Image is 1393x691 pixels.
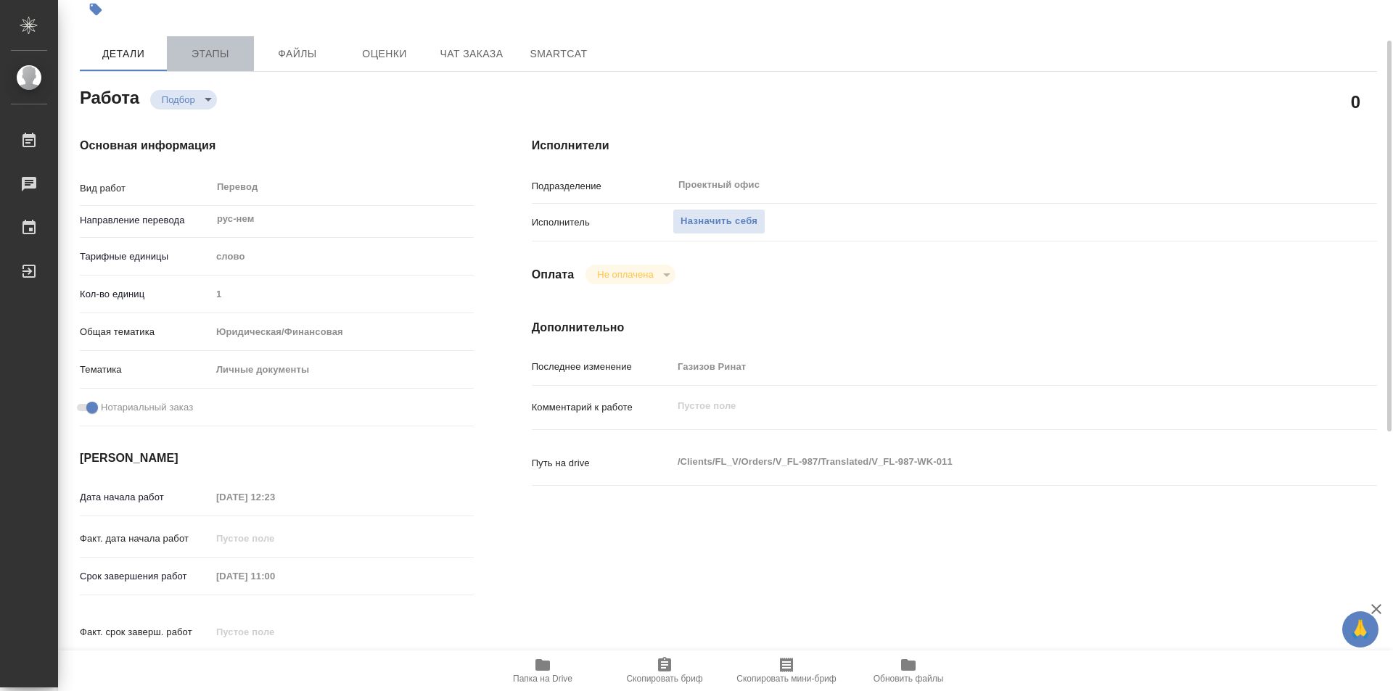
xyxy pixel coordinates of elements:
div: слово [211,244,474,269]
p: Дата начала работ [80,490,211,505]
button: Назначить себя [673,209,765,234]
h4: Дополнительно [532,319,1377,336]
span: Этапы [176,45,245,63]
p: Исполнитель [532,215,673,230]
p: Направление перевода [80,213,211,228]
button: Папка на Drive [482,650,604,691]
p: Факт. срок заверш. работ [80,625,211,640]
h2: Работа [80,83,139,109]
button: Не оплачена [593,268,657,281]
button: Скопировать мини-бриф [726,650,847,691]
input: Пустое поле [211,621,338,642]
p: Кол-во единиц [80,287,211,302]
span: Файлы [263,45,332,63]
span: Обновить файлы [874,674,944,684]
span: Оценки [350,45,419,63]
div: Юридическая/Финансовая [211,320,474,344]
div: Подбор [585,265,675,284]
input: Пустое поле [673,356,1307,377]
div: Подбор [150,90,217,109]
h2: 0 [1351,89,1360,114]
span: 🙏 [1348,614,1373,645]
span: Чат заказа [437,45,506,63]
h4: Оплата [532,266,575,284]
p: Тематика [80,363,211,377]
h4: [PERSON_NAME] [80,450,474,467]
span: Назначить себя [681,213,757,230]
h4: Основная информация [80,137,474,154]
input: Пустое поле [211,566,338,587]
p: Комментарий к работе [532,400,673,415]
p: Тарифные единицы [80,249,211,264]
p: Общая тематика [80,325,211,339]
span: Папка на Drive [513,674,572,684]
p: Путь на drive [532,456,673,471]
button: 🙏 [1342,611,1378,647]
p: Последнее изменение [532,360,673,374]
textarea: /Clients/FL_V/Orders/V_FL-987/Translated/V_FL-987-WK-011 [673,450,1307,474]
button: Скопировать бриф [604,650,726,691]
input: Пустое поле [211,284,474,305]
div: Личные документы [211,357,474,382]
span: Нотариальный заказ [101,400,193,415]
p: Вид работ [80,181,211,196]
button: Подбор [157,94,200,106]
span: Скопировать бриф [626,674,702,684]
h4: Исполнители [532,137,1377,154]
input: Пустое поле [211,528,338,549]
p: Срок завершения работ [80,569,211,584]
span: Скопировать мини-бриф [736,674,836,684]
button: Обновить файлы [847,650,969,691]
span: Детали [89,45,158,63]
p: Подразделение [532,179,673,194]
input: Пустое поле [211,487,338,508]
p: Факт. дата начала работ [80,531,211,546]
span: SmartCat [524,45,593,63]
